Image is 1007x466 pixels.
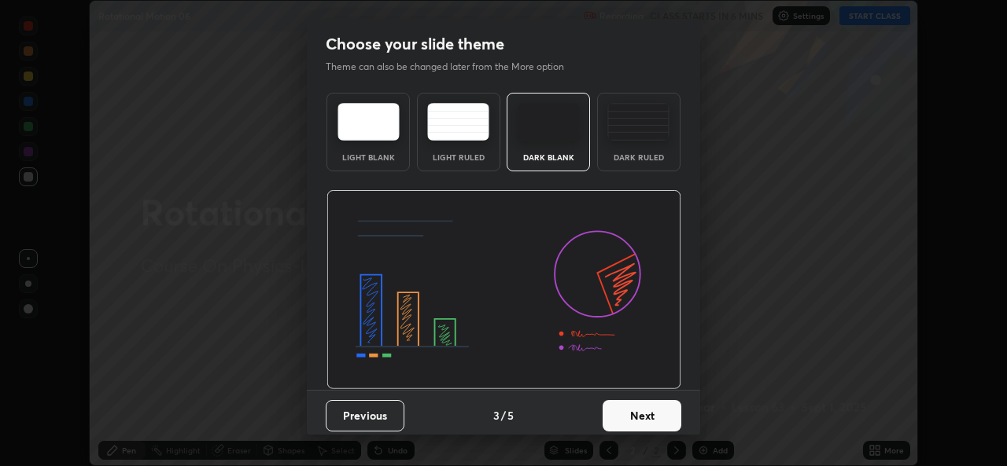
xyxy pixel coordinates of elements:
img: darkThemeBanner.d06ce4a2.svg [326,190,681,390]
div: Dark Blank [517,153,580,161]
img: lightTheme.e5ed3b09.svg [338,103,400,141]
img: darkRuledTheme.de295e13.svg [607,103,669,141]
h2: Choose your slide theme [326,34,504,54]
h4: 3 [493,407,500,424]
h4: / [501,407,506,424]
div: Light Blank [337,153,400,161]
img: darkTheme.f0cc69e5.svg [518,103,580,141]
div: Dark Ruled [607,153,670,161]
button: Previous [326,400,404,431]
p: Theme can also be changed later from the More option [326,60,581,74]
div: Light Ruled [427,153,490,161]
img: lightRuledTheme.5fabf969.svg [427,103,489,141]
button: Next [603,400,681,431]
h4: 5 [507,407,514,424]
